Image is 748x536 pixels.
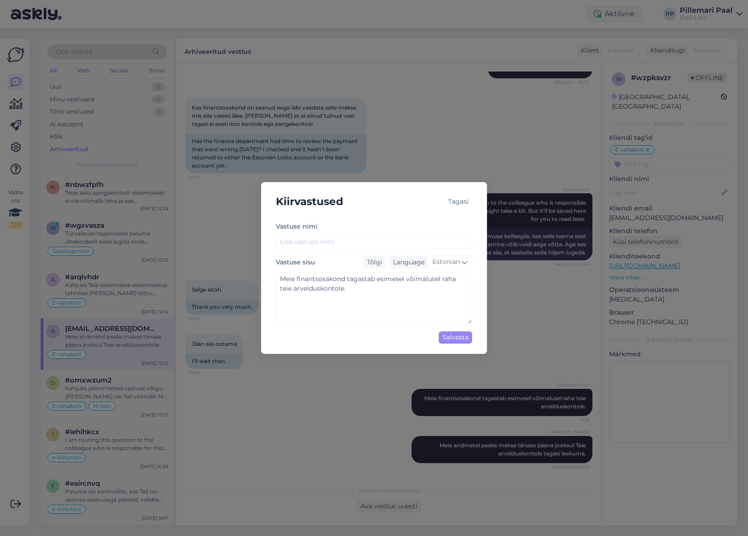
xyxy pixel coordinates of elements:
[276,193,343,210] h5: Kiirvastused
[432,257,460,267] span: Estonian
[276,235,472,249] input: Lisa vastuse nimi
[363,256,386,268] div: Tõlgi
[276,272,472,324] textarea: Meie finantsosakond tagastab esimesel võimalusel raha teie arvelduskontole.
[276,222,317,231] label: Vastuse nimi
[276,258,315,267] label: Vastuse sisu
[445,196,472,208] div: Tagasi
[439,331,472,344] div: Salvesta
[389,258,425,267] div: Language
